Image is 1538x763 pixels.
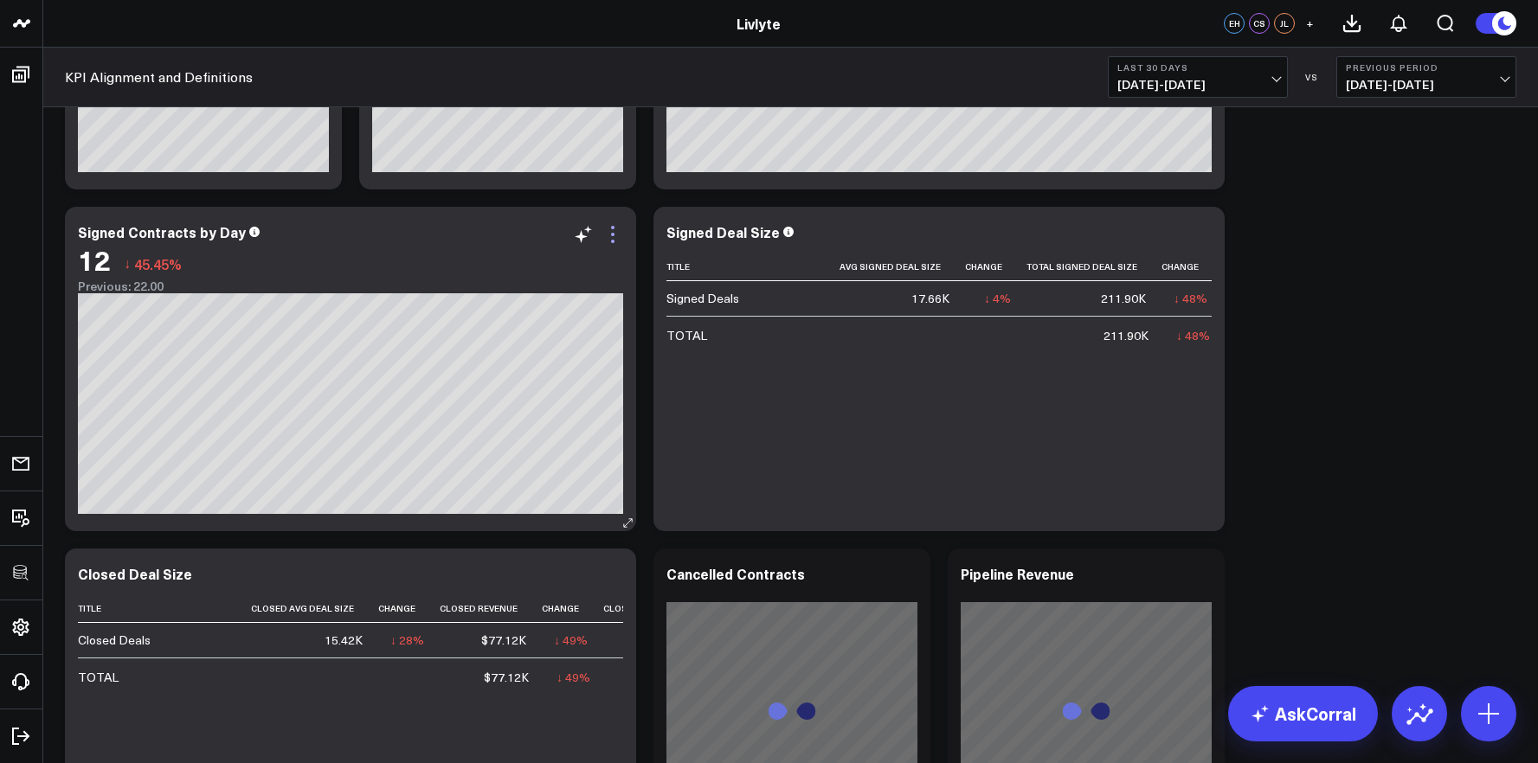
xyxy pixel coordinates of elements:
b: Last 30 Days [1117,62,1278,73]
div: Signed Deal Size [666,222,780,241]
div: ↓ 48% [1174,290,1207,307]
th: Closed Deals [603,594,695,623]
div: Previous: 22.00 [78,279,623,293]
div: 211.90K [1101,290,1146,307]
div: 12 [78,244,111,275]
span: [DATE] - [DATE] [1117,78,1278,92]
th: Change [378,594,440,623]
div: 211.90K [1104,327,1149,344]
div: Signed Deals [666,290,739,307]
span: ↓ [124,253,131,275]
div: Closed Deal Size [78,564,192,583]
a: KPI Alignment and Definitions [65,67,253,87]
div: ↓ 49% [557,669,590,686]
div: JL [1274,13,1295,34]
div: Closed Deals [78,632,151,649]
span: 45.45% [134,254,182,273]
div: Pipeline Revenue [961,564,1074,583]
th: Closed Revenue [440,594,542,623]
button: Previous Period[DATE]-[DATE] [1336,56,1516,98]
div: VS [1297,72,1328,82]
th: Total Signed Deal Size [1026,253,1162,281]
button: Last 30 Days[DATE]-[DATE] [1108,56,1288,98]
div: ↓ 49% [554,632,588,649]
div: CS [1249,13,1270,34]
div: 17.66K [911,290,949,307]
th: Change [965,253,1026,281]
span: [DATE] - [DATE] [1346,78,1507,92]
th: Title [666,253,840,281]
div: ↓ 4% [984,290,1011,307]
span: + [1306,17,1314,29]
div: $77.12K [484,669,529,686]
div: TOTAL [78,669,119,686]
div: $77.12K [481,632,526,649]
th: Avg Signed Deal Size [840,253,965,281]
button: + [1299,13,1320,34]
div: Signed Contracts by Day [78,222,246,241]
div: Cancelled Contracts [666,564,805,583]
div: 15.42K [325,632,363,649]
th: Title [78,594,251,623]
a: AskCorral [1228,686,1378,741]
b: Previous Period [1346,62,1507,73]
div: TOTAL [666,327,707,344]
div: ↓ 28% [390,632,424,649]
div: EH [1224,13,1245,34]
div: ↓ 48% [1176,327,1210,344]
th: Change [542,594,603,623]
a: Livlyte [737,14,781,33]
th: Closed Avg Deal Size [251,594,378,623]
th: Change [1162,253,1223,281]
